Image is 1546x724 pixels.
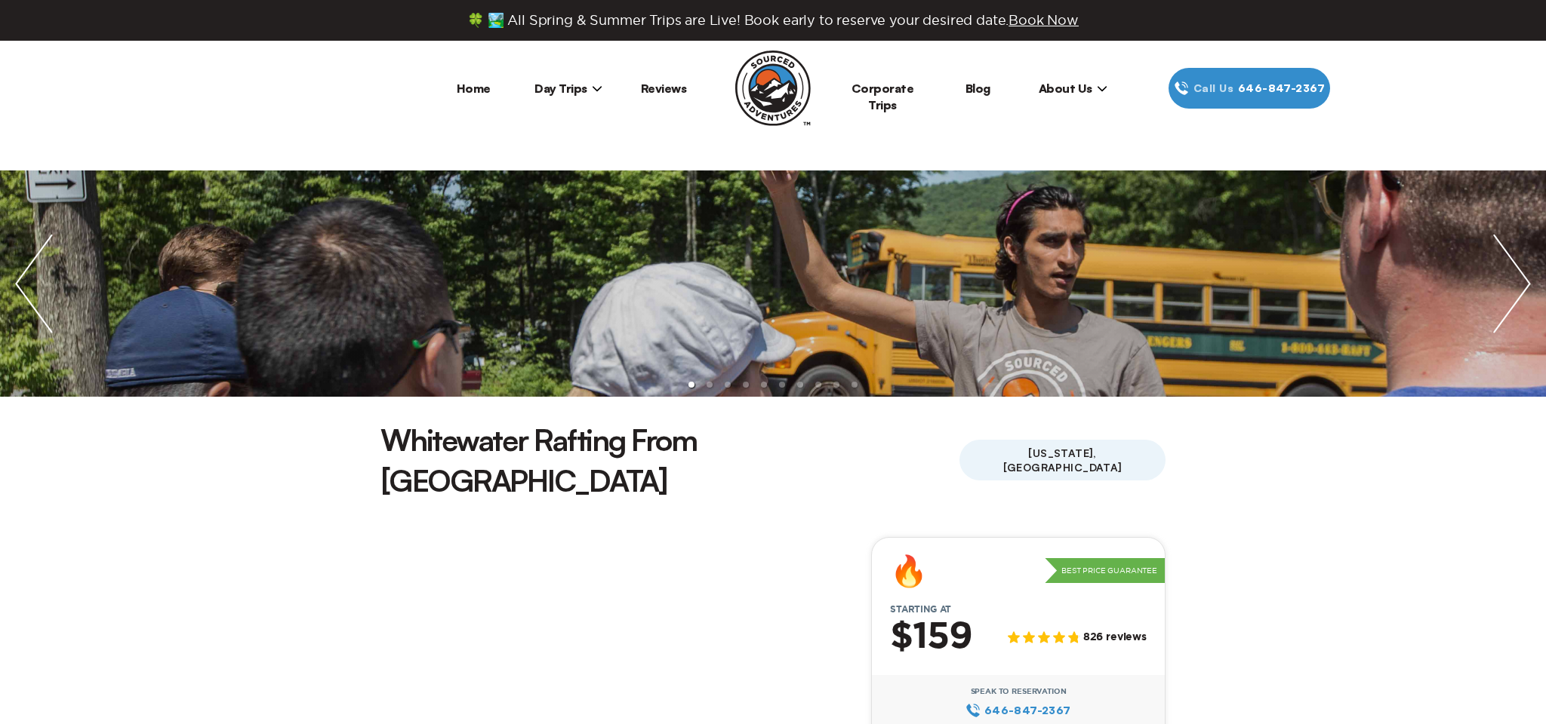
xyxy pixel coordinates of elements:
[779,382,785,388] li: slide item 6
[707,382,713,388] li: slide item 2
[725,382,731,388] li: slide item 3
[984,702,1071,719] span: 646‍-847‍-2367
[872,604,969,615] span: Starting at
[1478,170,1546,397] img: next slide / item
[534,81,602,96] span: Day Trips
[965,702,1070,719] a: 646‍-847‍-2367
[971,687,1067,696] span: Speak to Reservation
[890,556,928,586] div: 🔥
[1169,68,1330,109] a: Call Us646‍-847‍-2367
[735,51,811,126] img: Sourced Adventures company logo
[1189,80,1238,97] span: Call Us
[890,618,972,657] h2: $159
[1009,13,1079,27] span: Book Now
[797,382,803,388] li: slide item 7
[380,419,959,501] h1: Whitewater Rafting From [GEOGRAPHIC_DATA]
[833,382,839,388] li: slide item 9
[965,81,990,96] a: Blog
[641,81,687,96] a: Reviews
[959,440,1166,480] span: [US_STATE], [GEOGRAPHIC_DATA]
[1238,80,1325,97] span: 646‍-847‍-2367
[852,81,914,112] a: Corporate Trips
[815,382,821,388] li: slide item 8
[852,382,858,388] li: slide item 10
[457,81,491,96] a: Home
[1039,81,1107,96] span: About Us
[467,12,1079,29] span: 🍀 🏞️ All Spring & Summer Trips are Live! Book early to reserve your desired date.
[1083,631,1147,644] span: 826 reviews
[761,382,767,388] li: slide item 5
[688,382,694,388] li: slide item 1
[743,382,749,388] li: slide item 4
[1045,558,1165,584] p: Best Price Guarantee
